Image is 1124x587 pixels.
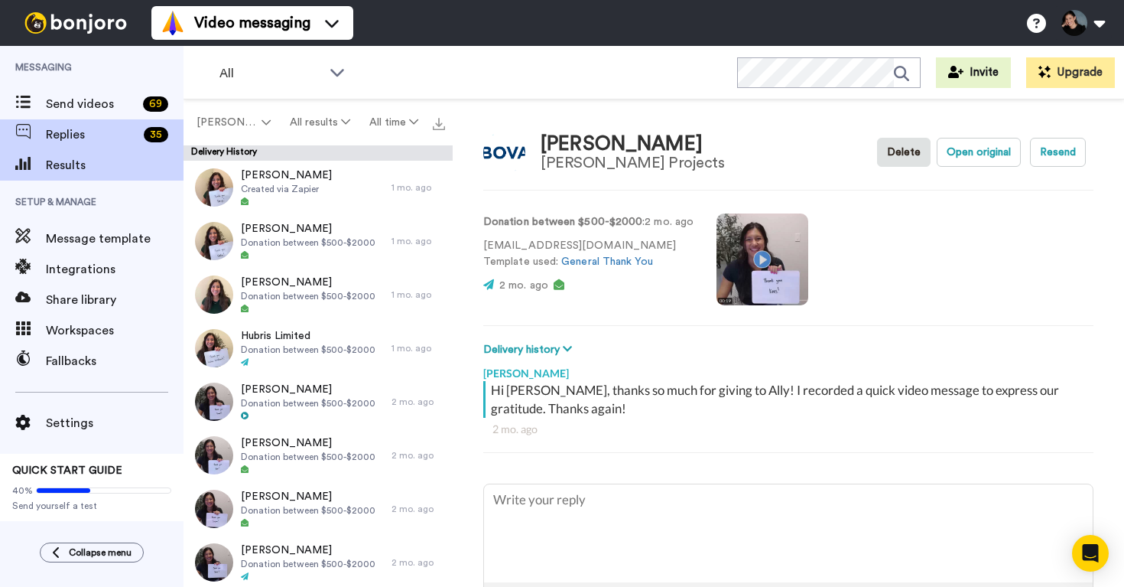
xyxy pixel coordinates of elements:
[483,358,1093,381] div: [PERSON_NAME]
[184,214,453,268] a: [PERSON_NAME]Donation between $500-$20001 mo. ago
[184,145,453,161] div: Delivery History
[391,289,445,301] div: 1 mo. ago
[483,132,525,174] img: Image of Kees Van Rhee
[541,133,724,155] div: [PERSON_NAME]
[1026,57,1115,88] button: Upgrade
[241,275,375,290] span: [PERSON_NAME]
[391,342,445,354] div: 1 mo. ago
[194,12,310,34] span: Video messaging
[483,238,694,270] p: [EMAIL_ADDRESS][DOMAIN_NAME] Template used:
[184,268,453,321] a: [PERSON_NAME]Donation between $500-$20001 mo. ago
[241,183,332,195] span: Created via Zapier
[46,352,184,370] span: Fallbacks
[391,396,445,408] div: 2 mo. ago
[241,344,375,356] span: Donation between $500-$2000
[483,217,642,227] strong: Donation between $500-$2000
[937,138,1021,167] button: Open original
[144,127,168,142] div: 35
[46,156,184,174] span: Results
[360,109,428,136] button: All time
[195,383,233,421] img: b16d96e7-8b17-415c-870e-9064874d9a1a-thumb.jpg
[561,256,653,267] a: General Thank You
[241,435,375,451] span: [PERSON_NAME]
[492,422,1084,437] div: 2 mo. ago
[197,115,258,130] span: [PERSON_NAME]
[241,504,375,517] span: Donation between $500-$2000
[241,328,375,344] span: Hubris Limited
[541,155,724,171] div: [PERSON_NAME] Projects
[184,161,453,214] a: [PERSON_NAME]Created via Zapier1 mo. ago
[241,397,375,409] span: Donation between $500-$2000
[46,95,137,113] span: Send videos
[1030,138,1086,167] button: Resend
[280,109,359,136] button: All results
[241,543,375,558] span: [PERSON_NAME]
[18,12,133,34] img: bj-logo-header-white.svg
[241,168,332,183] span: [PERSON_NAME]
[46,260,184,279] span: Integrations
[936,57,1011,88] button: Invite
[195,490,233,528] img: 152e4c44-f103-416f-a5aa-8e9890e9745a-thumb.jpg
[483,341,577,358] button: Delivery history
[184,429,453,482] a: [PERSON_NAME]Donation between $500-$20002 mo. ago
[877,138,931,167] button: Delete
[1072,535,1109,572] div: Open Intercom Messenger
[184,482,453,536] a: [PERSON_NAME]Donation between $500-$20002 mo. ago
[499,280,548,291] span: 2 mo. ago
[241,382,375,397] span: [PERSON_NAME]
[195,222,233,260] img: 92ac544e-420d-484a-b6ef-59e739e824d0-thumb.jpg
[241,558,375,570] span: Donation between $500-$2000
[241,489,375,504] span: [PERSON_NAME]
[241,221,375,236] span: [PERSON_NAME]
[241,290,375,302] span: Donation between $500-$2000
[195,276,233,314] img: 81780acc-1328-4f18-b310-369c39d4eb57-thumb.jpg
[46,291,184,309] span: Share library
[483,214,694,230] p: : 2 mo. ago
[241,236,375,249] span: Donation between $500-$2000
[219,64,322,83] span: All
[391,181,445,194] div: 1 mo. ago
[69,546,132,559] span: Collapse menu
[12,484,33,497] span: 40%
[161,11,185,35] img: vm-color.svg
[46,414,184,432] span: Settings
[391,556,445,569] div: 2 mo. ago
[433,118,445,130] img: export.svg
[195,436,233,474] img: 95f84040-3c55-4ce1-8fe6-02bf2b548468-thumb.jpg
[46,230,184,248] span: Message template
[187,109,280,136] button: [PERSON_NAME]
[40,543,144,563] button: Collapse menu
[184,321,453,375] a: Hubris LimitedDonation between $500-$20001 mo. ago
[241,451,375,463] span: Donation between $500-$2000
[143,96,168,112] div: 69
[46,126,138,144] span: Replies
[195,543,233,582] img: 6db88278-390a-4f38-9529-c381f6b1d0b8-thumb.jpg
[12,465,122,476] span: QUICK START GUIDE
[46,321,184,340] span: Workspaces
[12,500,171,512] span: Send yourself a test
[195,329,233,367] img: 3f085268-6805-4d13-aeb1-74f693951538-thumb.jpg
[391,503,445,515] div: 2 mo. ago
[391,235,445,247] div: 1 mo. ago
[491,381,1090,418] div: Hi [PERSON_NAME], thanks so much for giving to Ally! I recorded a quick video message to express ...
[391,449,445,461] div: 2 mo. ago
[184,375,453,429] a: [PERSON_NAME]Donation between $500-$20002 mo. ago
[195,168,233,207] img: 83db4af3-55bd-465b-8001-15008b28b715-thumb.jpg
[428,111,450,134] button: Export all results that match these filters now.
